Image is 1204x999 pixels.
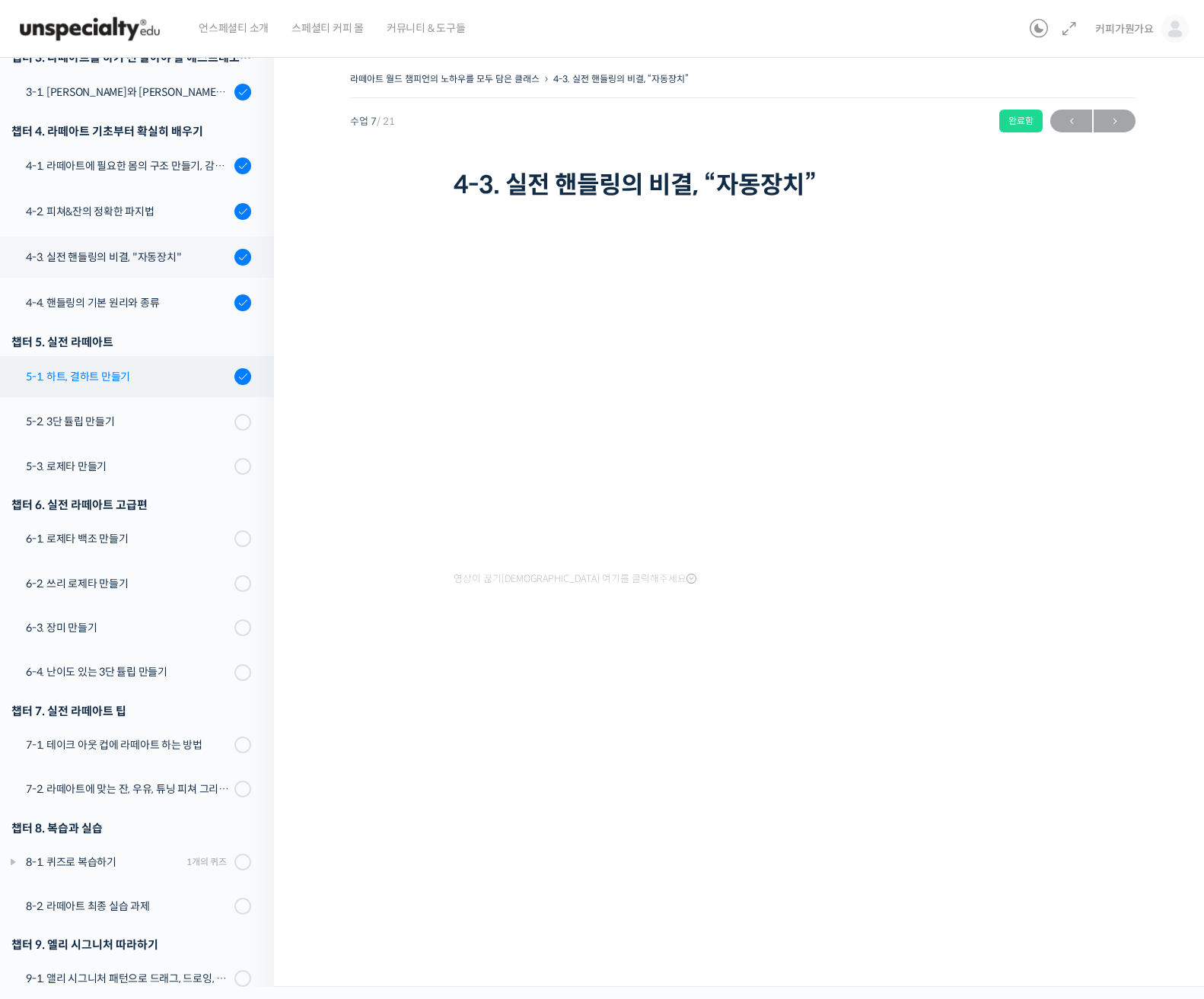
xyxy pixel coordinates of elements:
div: 4-4. 핸들링의 기본 원리와 종류 [26,294,230,311]
div: 챕터 5. 실전 라떼아트 [11,332,251,352]
span: 영상이 끊기[DEMOGRAPHIC_DATA] 여기를 클릭해주세요 [454,573,696,585]
div: 챕터 8. 복습과 실습 [11,818,251,838]
div: 8-2. 라떼아트 최종 실습 과제 [26,898,230,915]
a: 홈 [5,482,100,520]
h1: 4-3. 실전 핸들링의 비결, “자동장치” [454,170,1032,199]
span: 수업 7 [350,116,395,126]
div: 5-2. 3단 튤립 만들기 [26,413,230,430]
div: 6-4. 난이도 있는 3단 튤립 만들기 [26,663,230,680]
div: 챕터 6. 실전 라떼아트 고급편 [11,495,251,515]
div: 챕터 9. 엘리 시그니처 따라하기 [11,934,251,955]
span: ← [1050,111,1092,132]
span: 대화 [139,506,158,518]
a: 라떼아트 월드 챔피언의 노하우를 모두 담은 클래스 [350,73,540,84]
a: 설정 [196,482,292,520]
div: 7-2. 라떼아트에 맞는 잔, 우유, 튜닝 피쳐 그리고 스팀 두께 [26,781,230,797]
span: / 21 [377,115,395,128]
div: 4-1. 라떼아트에 필요한 몸의 구조 만들기, 감독관 & 관찰자가 되는 법 [26,157,230,174]
div: 6-2. 쓰리 로제타 만들기 [26,575,230,592]
a: ←이전 [1050,110,1092,132]
div: 챕터 7. 실전 라떼아트 팁 [11,701,251,721]
div: 6-1. 로제타 백조 만들기 [26,530,230,547]
div: 3-1. [PERSON_NAME]와 [PERSON_NAME], [PERSON_NAME]과 백플러싱이 라떼아트에 미치는 영향 [26,84,230,100]
a: 대화 [100,482,196,520]
div: 7-1. 테이크 아웃 컵에 라떼아트 하는 방법 [26,737,230,753]
div: 6-3. 장미 만들기 [26,619,230,636]
a: 다음→ [1094,110,1136,132]
div: 완료함 [999,110,1043,132]
div: 9-1. 앨리 시그니처 패턴으로 드래그, 드로잉, 드롭 기술 익히기 [26,970,230,987]
div: 8-1. 퀴즈로 복습하기 [26,854,182,870]
span: → [1094,111,1136,132]
span: 설정 [235,505,253,517]
a: 4-3. 실전 핸들링의 비결, “자동장치” [553,73,689,84]
div: 챕터 4. 라떼아트 기초부터 확실히 배우기 [11,121,251,142]
div: 5-3. 로제타 만들기 [26,458,230,475]
div: 5-1. 하트, 결하트 만들기 [26,368,230,385]
span: 커피가뭔가요 [1095,22,1154,36]
div: 4-2. 피쳐&잔의 정확한 파지법 [26,203,230,220]
div: 4-3. 실전 핸들링의 비결, "자동장치" [26,249,230,266]
div: 1개의 퀴즈 [186,854,227,869]
span: 홈 [48,505,57,517]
